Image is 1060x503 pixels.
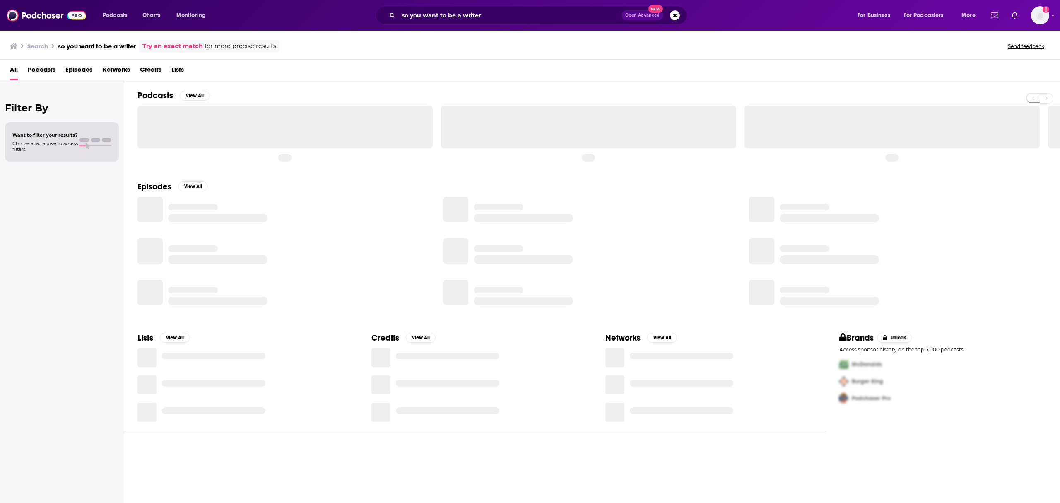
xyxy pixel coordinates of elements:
[1043,6,1049,13] svg: Add a profile image
[904,10,944,21] span: For Podcasters
[988,8,1002,22] a: Show notifications dropdown
[398,9,622,22] input: Search podcasts, credits, & more...
[1031,6,1049,24] img: User Profile
[836,356,852,373] img: First Pro Logo
[137,9,165,22] a: Charts
[383,6,695,25] div: Search podcasts, credits, & more...
[1031,6,1049,24] span: Logged in as AnnaO
[647,333,677,343] button: View All
[406,333,436,343] button: View All
[1031,6,1049,24] button: Show profile menu
[7,7,86,23] img: Podchaser - Follow, Share and Rate Podcasts
[65,63,92,80] a: Episodes
[142,10,160,21] span: Charts
[625,13,660,17] span: Open Advanced
[12,132,78,138] span: Want to filter your results?
[10,63,18,80] a: All
[140,63,161,80] a: Credits
[877,333,912,343] button: Unlock
[852,395,891,402] span: Podchaser Pro
[852,9,901,22] button: open menu
[836,390,852,407] img: Third Pro Logo
[137,181,171,192] h2: Episodes
[171,9,217,22] button: open menu
[137,90,210,101] a: PodcastsView All
[97,9,138,22] button: open menu
[961,10,976,21] span: More
[648,5,663,13] span: New
[137,181,208,192] a: EpisodesView All
[371,333,436,343] a: CreditsView All
[103,10,127,21] span: Podcasts
[176,10,206,21] span: Monitoring
[1005,43,1047,50] button: Send feedback
[178,181,208,191] button: View All
[956,9,986,22] button: open menu
[839,346,1047,353] p: Access sponsor history on the top 5,000 podcasts.
[102,63,130,80] a: Networks
[1008,8,1021,22] a: Show notifications dropdown
[58,42,136,50] h3: so you want to be a writer
[171,63,184,80] a: Lists
[160,333,190,343] button: View All
[12,140,78,152] span: Choose a tab above to access filters.
[137,333,153,343] h2: Lists
[137,333,190,343] a: ListsView All
[852,378,883,385] span: Burger King
[858,10,890,21] span: For Business
[605,333,641,343] h2: Networks
[5,102,119,114] h2: Filter By
[137,90,173,101] h2: Podcasts
[371,333,399,343] h2: Credits
[836,373,852,390] img: Second Pro Logo
[142,41,203,51] a: Try an exact match
[605,333,677,343] a: NetworksView All
[852,361,882,368] span: McDonalds
[205,41,276,51] span: for more precise results
[28,63,55,80] a: Podcasts
[180,91,210,101] button: View All
[27,42,48,50] h3: Search
[622,10,663,20] button: Open AdvancedNew
[839,333,874,343] h2: Brands
[899,9,956,22] button: open menu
